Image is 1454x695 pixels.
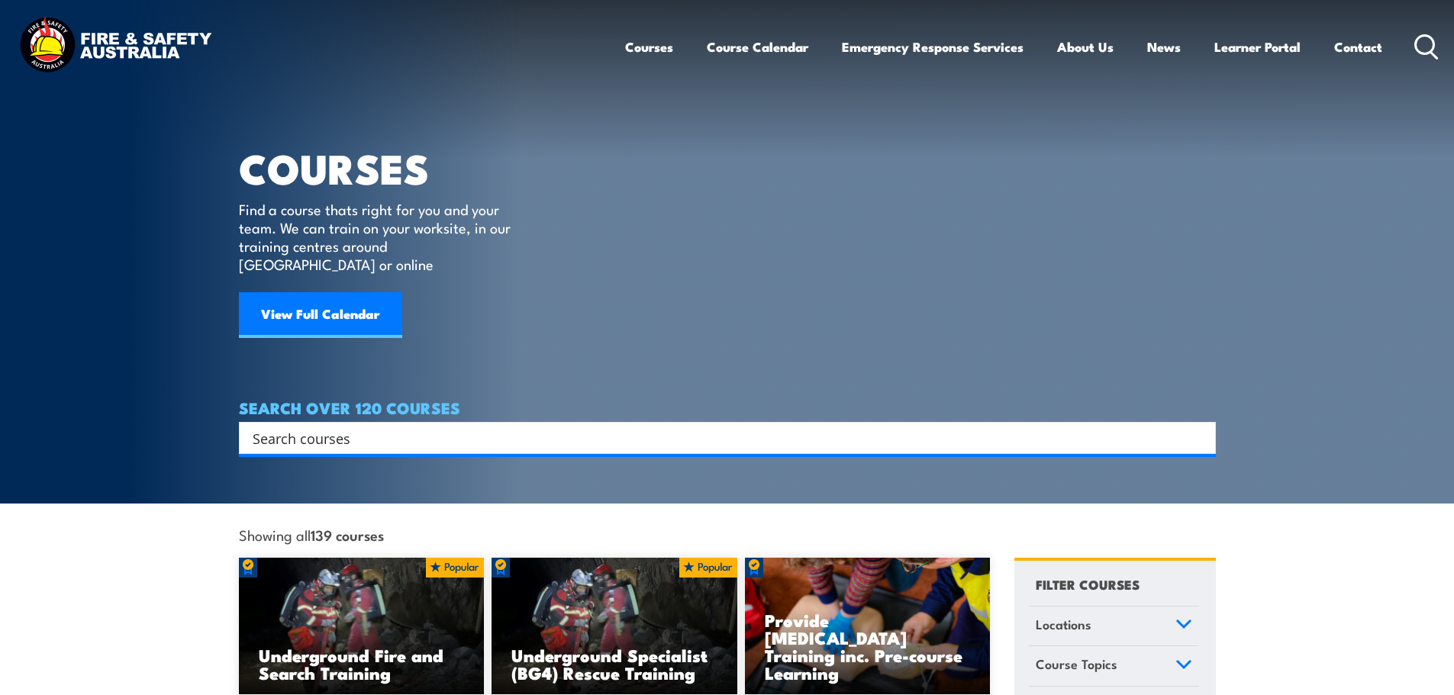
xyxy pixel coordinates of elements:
img: Underground mine rescue [492,558,737,695]
h3: Provide [MEDICAL_DATA] Training inc. Pre-course Learning [765,611,971,681]
a: About Us [1057,27,1114,67]
a: Contact [1334,27,1382,67]
span: Locations [1036,614,1091,635]
h3: Underground Fire and Search Training [259,646,465,681]
a: News [1147,27,1181,67]
h4: FILTER COURSES [1036,574,1140,594]
a: Courses [625,27,673,67]
img: Underground mine rescue [239,558,485,695]
img: Low Voltage Rescue and Provide CPR [745,558,991,695]
a: Course Topics [1029,646,1199,686]
a: View Full Calendar [239,292,402,338]
a: Learner Portal [1214,27,1301,67]
h1: COURSES [239,150,533,185]
input: Search input [253,426,1182,449]
form: Search form [256,427,1185,449]
a: Underground Fire and Search Training [239,558,485,695]
span: Course Topics [1036,654,1117,674]
span: Showing all [239,526,384,542]
strong: 139 courses [311,524,384,545]
h4: SEARCH OVER 120 COURSES [239,399,1216,416]
h3: Underground Specialist (BG4) Rescue Training [511,646,717,681]
a: Course Calendar [707,27,808,67]
p: Find a course thats right for you and your team. We can train on your worksite, in our training c... [239,200,517,273]
a: Underground Specialist (BG4) Rescue Training [492,558,737,695]
a: Emergency Response Services [842,27,1024,67]
a: Provide [MEDICAL_DATA] Training inc. Pre-course Learning [745,558,991,695]
button: Search magnifier button [1189,427,1211,449]
a: Locations [1029,607,1199,646]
